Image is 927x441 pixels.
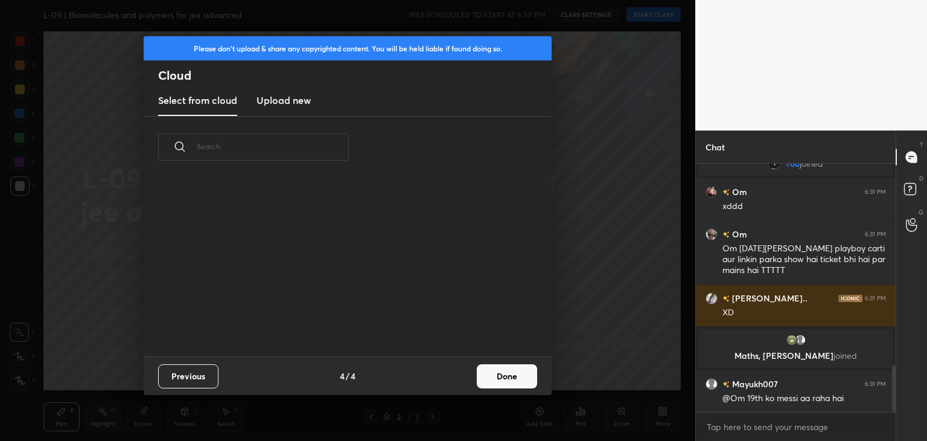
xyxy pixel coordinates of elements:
[722,307,886,319] div: XD
[722,295,730,302] img: no-rating-badge.077c3623.svg
[920,140,923,149] p: T
[706,351,885,361] p: Maths, [PERSON_NAME]
[768,158,780,170] img: 12c70a12c77b4000a4527c30547478fb.jpg
[256,93,311,108] h3: Upload new
[865,295,886,302] div: 6:31 PM
[340,370,345,382] h4: 4
[706,186,718,198] img: 1eacd62de9514a2fbd537583af490917.jpg
[865,188,886,196] div: 6:31 PM
[865,231,886,238] div: 6:31 PM
[144,175,537,356] div: grid
[833,350,857,361] span: joined
[730,228,747,240] h6: Om
[706,228,718,240] img: ddd83c4edec74e7fb9b63e93586bdd72.jpg
[786,334,798,346] img: 09c835c4f0724634aba09228552666e7.jpg
[800,159,823,169] span: joined
[696,164,896,413] div: grid
[144,36,552,60] div: Please don't upload & share any copyrighted content. You will be held liable if found doing so.
[730,185,747,198] h6: Om
[919,174,923,183] p: D
[730,292,808,304] h6: [PERSON_NAME]..
[158,93,237,108] h3: Select from cloud
[722,393,886,405] div: @Om 19th ko messi aa raha hai
[730,378,778,390] h6: Mayukh007
[696,131,734,163] p: Chat
[838,295,862,302] img: iconic-dark.1390631f.png
[477,364,537,388] button: Done
[722,201,886,213] div: xddd
[722,381,730,388] img: no-rating-badge.077c3623.svg
[158,68,552,83] h2: Cloud
[706,378,718,390] img: default.png
[919,208,923,217] p: G
[722,243,886,277] div: Om [DATE][PERSON_NAME] playboy carti aur linkin parka show hai ticket bhi hai par mains hai TTTTT
[351,370,355,382] h4: 4
[785,159,800,169] span: You
[706,292,718,304] img: 0a221423873341fc919cd38e59d63e3f.jpg
[346,370,349,382] h4: /
[722,189,730,196] img: no-rating-badge.077c3623.svg
[722,231,730,238] img: no-rating-badge.077c3623.svg
[197,121,349,172] input: Search
[158,364,218,388] button: Previous
[794,334,806,346] img: default.png
[865,381,886,388] div: 6:31 PM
